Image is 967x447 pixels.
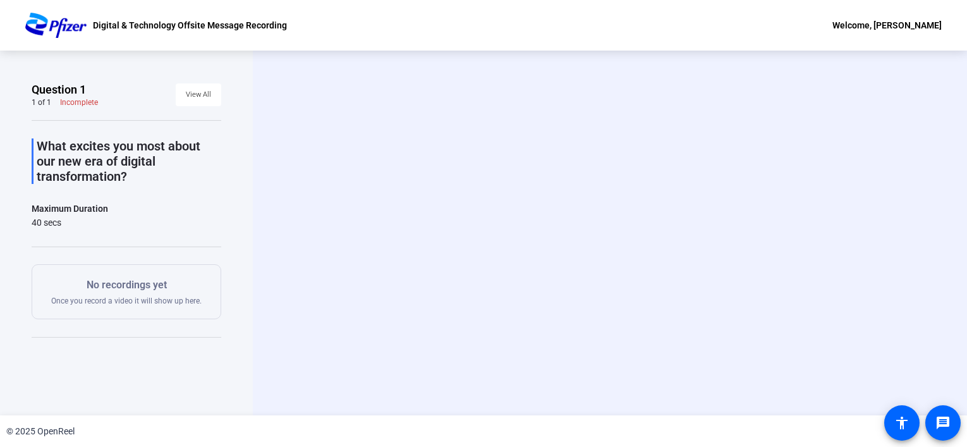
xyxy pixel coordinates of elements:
p: No recordings yet [51,278,202,293]
div: 40 secs [32,216,108,229]
img: OpenReel logo [25,13,87,38]
span: View All [186,85,211,104]
div: Once you record a video it will show up here. [51,278,202,306]
p: What excites you most about our new era of digital transformation? [37,138,221,184]
span: Question 1 [32,82,86,97]
div: Welcome, [PERSON_NAME] [832,18,942,33]
mat-icon: message [935,415,951,431]
div: Maximum Duration [32,201,108,216]
div: Tips: [32,355,221,370]
div: Incomplete [60,97,98,107]
p: Digital & Technology Offsite Message Recording [93,18,287,33]
button: View All [176,83,221,106]
div: 1 of 1 [32,97,51,107]
mat-icon: accessibility [894,415,909,431]
div: © 2025 OpenReel [6,425,75,438]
